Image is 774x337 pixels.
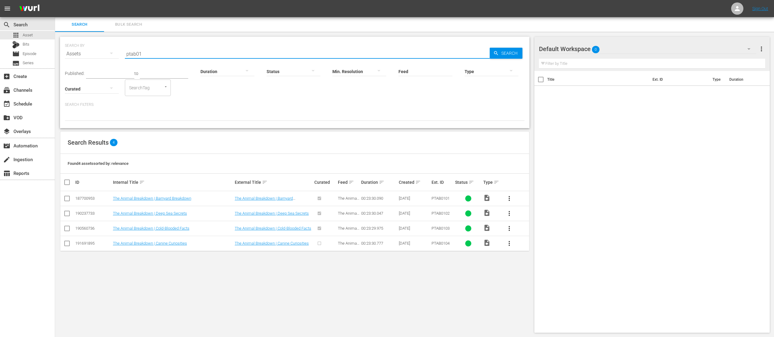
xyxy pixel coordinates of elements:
[3,100,10,108] span: Schedule
[262,180,267,185] span: sort
[455,179,481,186] div: Status
[235,179,312,186] div: External Title
[68,161,129,166] span: Found 4 assets sorted by: relevance
[649,71,709,88] th: Ext. ID
[547,71,649,88] th: Title
[752,6,768,11] a: Sign Out
[4,5,11,12] span: menu
[3,156,10,163] span: Ingestion
[3,87,10,94] span: Channels
[23,60,34,66] span: Series
[139,180,145,185] span: sort
[338,196,359,205] span: The Animal Breakdown
[134,71,138,76] span: to
[469,180,474,185] span: sort
[502,236,517,251] button: more_vert
[361,211,397,216] div: 00:23:30.047
[113,179,233,186] div: Internal Title
[758,42,765,56] button: more_vert
[502,191,517,206] button: more_vert
[113,211,187,216] a: The Animal Breakdown | Deep Sea Secrets
[3,142,10,150] span: Automation
[59,21,100,28] span: Search
[539,40,756,57] div: Default Workspace
[23,51,36,57] span: Episode
[12,31,20,39] span: Asset
[709,71,726,88] th: Type
[499,48,522,59] span: Search
[75,196,111,201] div: 187700953
[432,211,450,216] span: PTAB0102
[483,194,491,202] span: Video
[12,60,20,67] span: Series
[592,43,600,56] span: 0
[506,210,513,217] span: more_vert
[349,180,354,185] span: sort
[432,180,453,185] div: Ext. ID
[235,241,309,246] a: The Animal Breakdown | Canine Curiosities
[65,71,84,76] span: Published:
[113,241,187,246] a: The Animal Breakdown | Canine Curiosities
[361,179,397,186] div: Duration
[726,71,762,88] th: Duration
[399,179,430,186] div: Created
[3,170,10,177] span: Reports
[502,221,517,236] button: more_vert
[490,48,522,59] button: Search
[110,139,118,146] span: 4
[108,21,149,28] span: Bulk Search
[483,209,491,217] span: Video
[483,239,491,246] span: Video
[3,73,10,80] span: Create
[75,226,111,231] div: 190560736
[483,179,500,186] div: Type
[15,2,44,16] img: ans4CAIJ8jUAAAAAAAAAAAAAAAAAAAAAAAAgQb4GAAAAAAAAAAAAAAAAAAAAAAAAJMjXAAAAAAAAAAAAAAAAAAAAAAAAgAT5G...
[432,196,450,201] span: PTAB0101
[314,180,336,185] div: Curated
[338,226,359,235] span: The Animal Breakdown
[235,211,309,216] a: The Animal Breakdown | Deep Sea Secrets
[483,224,491,231] span: Video
[432,226,450,231] span: PTAB0103
[65,45,119,62] div: Assets
[113,226,189,231] a: The Animal Breakdown | Cold-Blooded Facts
[399,211,430,216] div: [DATE]
[23,32,33,38] span: Asset
[65,102,525,107] p: Search Filters:
[379,180,384,185] span: sort
[506,240,513,247] span: more_vert
[758,45,765,53] span: more_vert
[399,196,430,201] div: [DATE]
[506,225,513,232] span: more_vert
[399,241,430,246] div: [DATE]
[75,180,111,185] div: ID
[163,84,169,90] button: Open
[23,41,29,47] span: Bits
[506,195,513,202] span: more_vert
[3,114,10,121] span: VOD
[235,226,311,231] a: The Animal Breakdown | Cold-Blooded Facts
[494,180,499,185] span: sort
[361,226,397,231] div: 00:23:29.975
[3,128,10,135] span: Overlays
[338,211,359,220] span: The Animal Breakdown
[12,50,20,57] span: Episode
[3,21,10,28] span: Search
[399,226,430,231] div: [DATE]
[361,241,397,246] div: 00:23:30.777
[75,241,111,246] div: 191691895
[113,196,191,201] a: The Animal Breakdown | Barnyard Breakdown
[432,241,450,246] span: PTAB0104
[12,41,20,48] div: Bits
[361,196,397,201] div: 00:23:30.090
[75,211,111,216] div: 190237733
[235,196,295,205] a: The Animal Breakdown | Barnyard Breakdown
[338,241,359,250] span: The Animal Breakdown
[502,206,517,221] button: more_vert
[68,139,109,146] span: Search Results
[415,180,421,185] span: sort
[338,179,360,186] div: Feed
